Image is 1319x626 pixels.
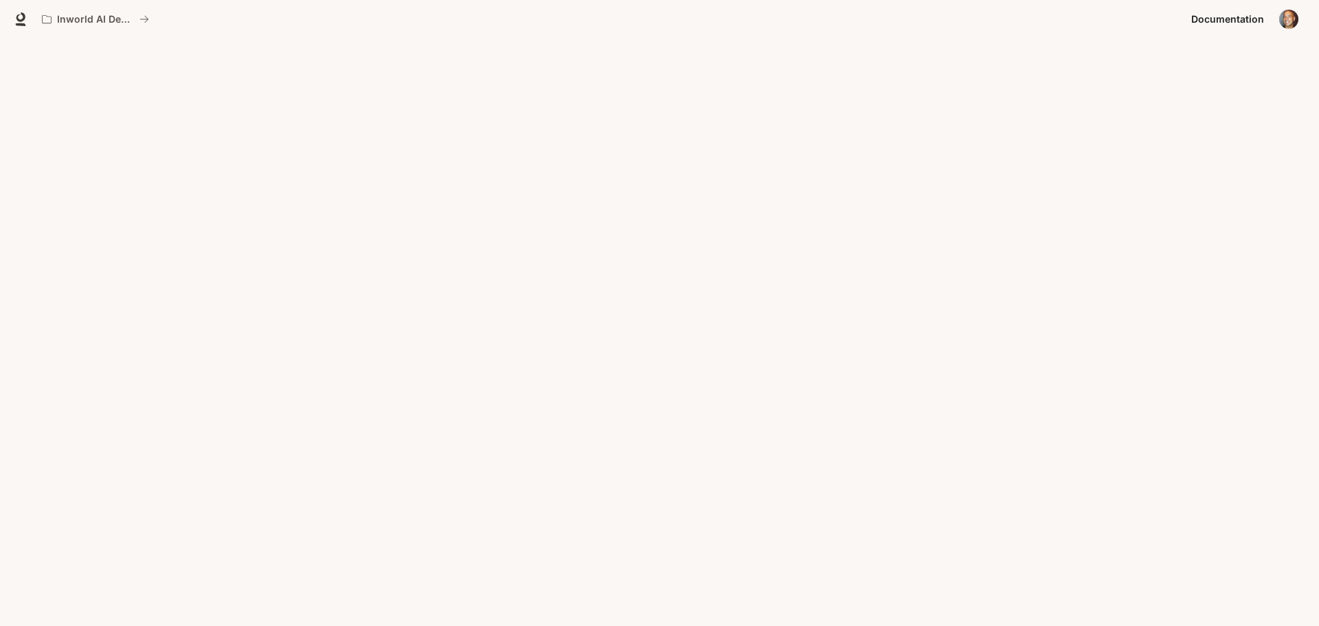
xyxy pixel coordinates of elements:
span: Documentation [1191,11,1264,28]
button: All workspaces [36,5,155,33]
p: Inworld AI Demos [57,14,134,25]
img: User avatar [1279,10,1298,29]
button: User avatar [1275,5,1303,33]
a: Documentation [1186,5,1270,33]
